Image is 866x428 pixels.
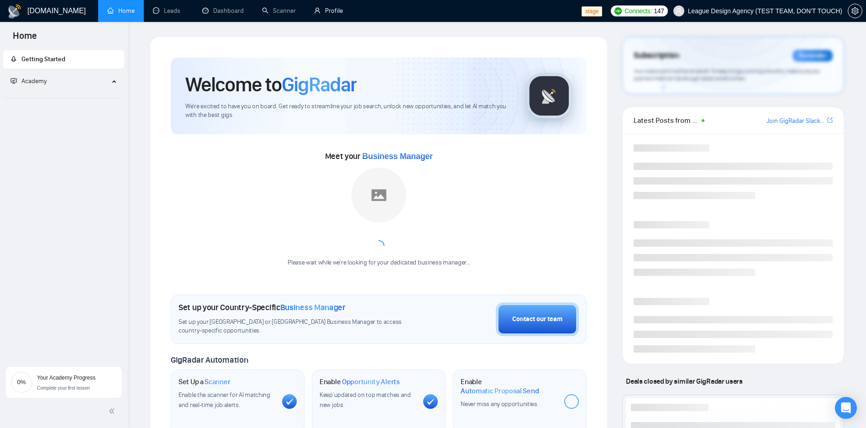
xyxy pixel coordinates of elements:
[352,168,406,222] img: placeholder.png
[848,4,862,18] button: setting
[37,375,95,381] span: Your Academy Progress
[107,7,135,15] a: homeHome
[178,391,270,409] span: Enable the scanner for AI matching and real-time job alerts.
[634,115,698,126] span: Latest Posts from the GigRadar Community
[676,8,682,14] span: user
[622,373,746,389] span: Deals closed by similar GigRadar users
[848,7,862,15] span: setting
[37,386,90,391] span: Complete your first lesson
[10,78,17,84] span: fund-projection-screen
[827,116,833,124] span: export
[178,318,419,335] span: Set up your [GEOGRAPHIC_DATA] or [GEOGRAPHIC_DATA] Business Manager to access country-specific op...
[205,377,230,386] span: Scanner
[178,302,346,312] h1: Set up your Country-Specific
[314,7,343,15] a: userProfile
[654,6,664,16] span: 147
[342,377,400,386] span: Opportunity Alerts
[185,102,512,120] span: We're excited to have you on board. Get ready to streamline your job search, unlock new opportuni...
[178,377,230,386] h1: Set Up a
[827,116,833,125] a: export
[320,391,411,409] span: Keep updated on top matches and new jobs.
[766,116,825,126] a: Join GigRadar Slack Community
[10,56,17,62] span: rocket
[372,239,386,254] span: loading
[526,73,572,119] img: gigradar-logo.png
[282,259,475,267] div: Please wait while we're looking for your dedicated business manager...
[280,302,346,312] span: Business Manager
[7,4,22,19] img: logo
[835,397,857,419] div: Open Intercom Messenger
[171,355,248,365] span: GigRadar Automation
[461,386,539,396] span: Automatic Proposal Send
[282,72,357,97] span: GigRadar
[325,151,433,161] span: Meet your
[109,407,118,416] span: double-left
[362,152,433,161] span: Business Manager
[582,6,602,16] span: stage
[512,314,562,324] div: Contact our team
[848,7,862,15] a: setting
[202,7,244,15] a: dashboardDashboard
[461,377,557,395] h1: Enable
[10,379,32,385] span: 0%
[262,7,296,15] a: searchScanner
[496,302,579,336] button: Contact our team
[153,7,184,15] a: messageLeads
[461,400,538,408] span: Never miss any opportunities.
[793,50,833,62] div: Reminder
[10,77,47,85] span: Academy
[320,377,400,386] h1: Enable
[614,7,622,15] img: upwork-logo.png
[625,6,652,16] span: Connects:
[185,72,357,97] h1: Welcome to
[634,48,679,63] span: Subscription
[634,68,820,82] span: Your subscription will be renewed. To keep things running smoothly, make sure your payment method...
[3,50,124,69] li: Getting Started
[21,77,47,85] span: Academy
[21,55,65,63] span: Getting Started
[3,94,124,100] li: Academy Homepage
[5,29,44,48] span: Home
